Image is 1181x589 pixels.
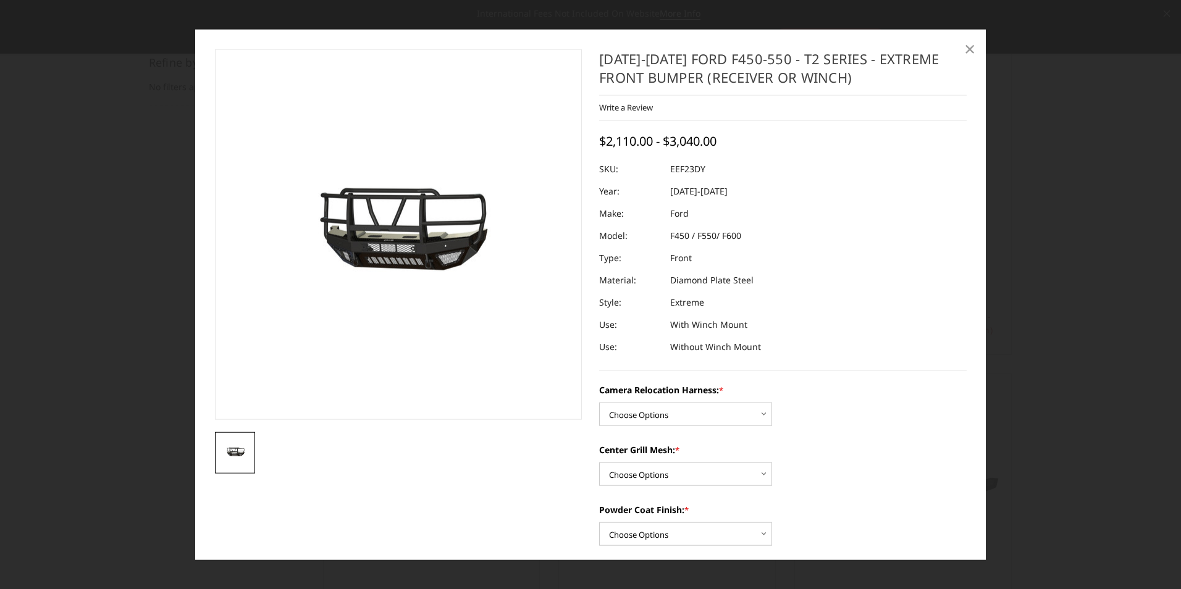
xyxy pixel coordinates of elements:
[960,38,980,58] a: Close
[599,158,661,180] dt: SKU:
[599,336,661,358] dt: Use:
[599,291,661,314] dt: Style:
[670,180,728,203] dd: [DATE]-[DATE]
[599,503,967,516] label: Powder Coat Finish:
[670,158,705,180] dd: EEF23DY
[599,180,661,203] dt: Year:
[599,203,661,225] dt: Make:
[670,225,741,247] dd: F450 / F550/ F600
[219,443,252,462] img: 2023-2025 Ford F450-550 - T2 Series - Extreme Front Bumper (receiver or winch)
[599,102,653,113] a: Write a Review
[670,291,704,314] dd: Extreme
[599,314,661,336] dt: Use:
[599,443,967,456] label: Center Grill Mesh:
[599,247,661,269] dt: Type:
[670,269,754,291] dd: Diamond Plate Steel
[670,247,692,269] dd: Front
[670,314,747,336] dd: With Winch Mount
[599,269,661,291] dt: Material:
[599,383,967,396] label: Camera Relocation Harness:
[964,35,975,61] span: ×
[599,49,967,95] h1: [DATE]-[DATE] Ford F450-550 - T2 Series - Extreme Front Bumper (receiver or winch)
[599,225,661,247] dt: Model:
[599,133,717,149] span: $2,110.00 - $3,040.00
[215,49,582,419] a: 2023-2025 Ford F450-550 - T2 Series - Extreme Front Bumper (receiver or winch)
[670,203,689,225] dd: Ford
[670,336,761,358] dd: Without Winch Mount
